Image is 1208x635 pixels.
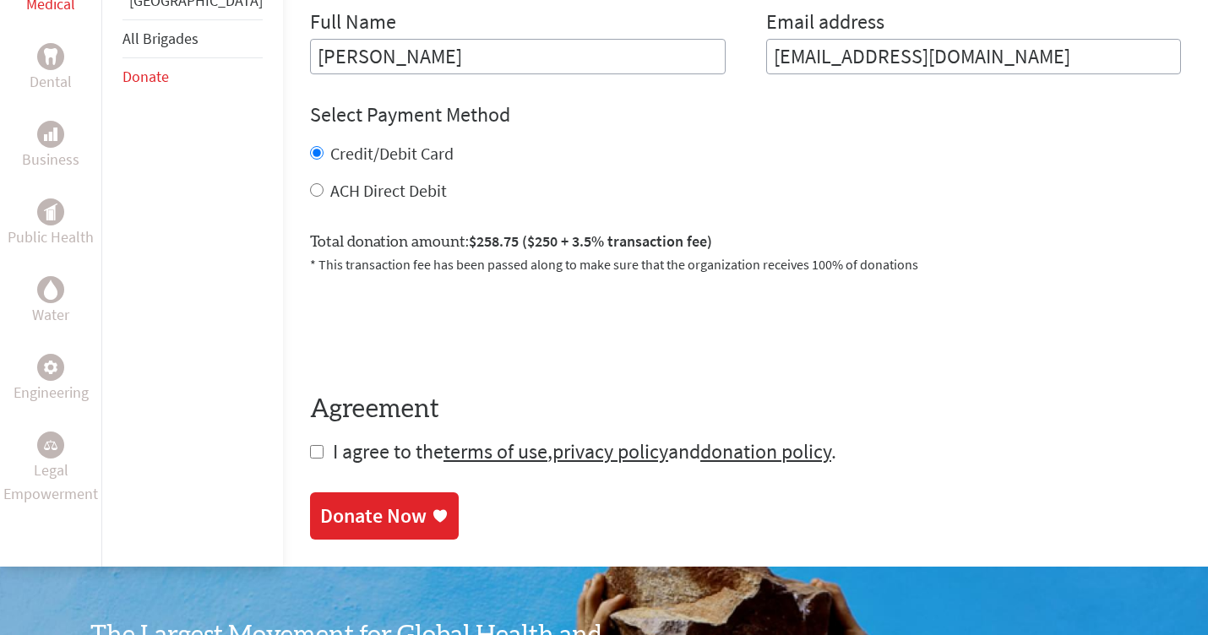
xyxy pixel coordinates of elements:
[122,19,263,58] li: All Brigades
[3,459,98,506] p: Legal Empowerment
[30,70,72,94] p: Dental
[122,58,263,95] li: Donate
[122,29,199,48] a: All Brigades
[37,431,64,459] div: Legal Empowerment
[22,148,79,171] p: Business
[320,502,427,529] div: Donate Now
[333,438,836,464] span: I agree to the , and .
[469,231,712,251] span: $258.75 ($250 + 3.5% transaction fee)
[310,295,567,361] iframe: reCAPTCHA
[44,280,57,300] img: Water
[32,303,69,327] p: Water
[14,354,89,404] a: EngineeringEngineering
[330,180,447,201] label: ACH Direct Debit
[3,431,98,506] a: Legal EmpowermentLegal Empowerment
[766,39,1182,74] input: Your Email
[22,121,79,171] a: BusinessBusiness
[443,438,547,464] a: terms of use
[37,354,64,381] div: Engineering
[44,204,57,220] img: Public Health
[32,276,69,327] a: WaterWater
[44,49,57,65] img: Dental
[310,39,726,74] input: Enter Full Name
[330,143,454,164] label: Credit/Debit Card
[8,225,94,249] p: Public Health
[310,394,1181,425] h4: Agreement
[310,492,459,540] a: Donate Now
[44,128,57,141] img: Business
[310,101,1181,128] h4: Select Payment Method
[552,438,668,464] a: privacy policy
[766,8,884,39] label: Email address
[310,230,712,254] label: Total donation amount:
[8,198,94,249] a: Public HealthPublic Health
[310,254,1181,274] p: * This transaction fee has been passed along to make sure that the organization receives 100% of ...
[310,8,396,39] label: Full Name
[37,198,64,225] div: Public Health
[700,438,831,464] a: donation policy
[44,440,57,450] img: Legal Empowerment
[30,43,72,94] a: DentalDental
[37,43,64,70] div: Dental
[37,121,64,148] div: Business
[44,361,57,374] img: Engineering
[14,381,89,404] p: Engineering
[37,276,64,303] div: Water
[122,67,169,86] a: Donate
